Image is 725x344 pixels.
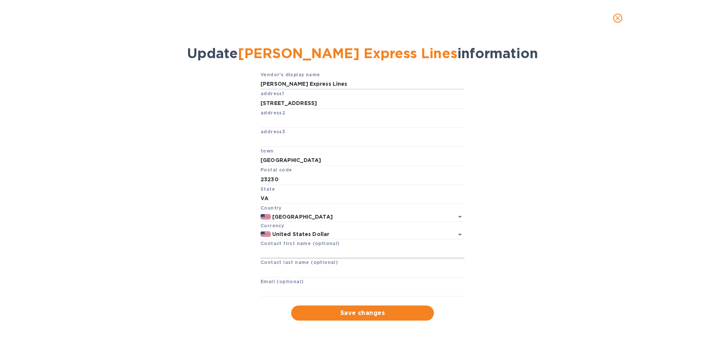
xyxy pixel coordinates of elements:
[261,241,340,246] b: Contact first name (optional)
[187,45,538,62] span: Update information
[261,167,292,173] b: Postal code
[297,309,428,318] span: Save changes
[261,205,282,211] b: Country
[261,110,285,116] b: address2
[261,223,284,228] b: Currency
[455,211,465,222] button: Open
[261,279,304,284] b: Email (optional)
[261,231,271,237] img: USD
[261,148,274,154] b: town
[261,186,275,192] b: State
[238,45,457,62] span: [PERSON_NAME] Express Lines
[261,214,271,219] img: US
[261,259,338,265] b: Contact last name (optional)
[261,91,284,96] b: address1
[609,9,627,27] button: close
[291,305,434,321] button: Save changes
[261,72,320,77] b: Vendor's display name
[687,308,725,344] iframe: Chat Widget
[455,229,465,240] button: Open
[261,129,285,134] b: address3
